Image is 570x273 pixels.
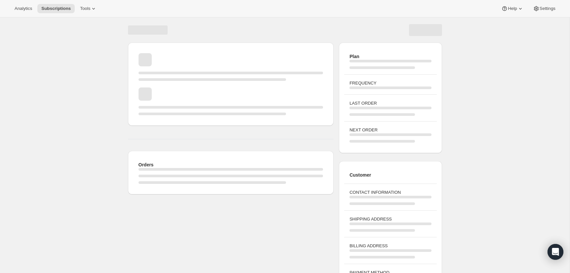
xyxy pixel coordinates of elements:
[508,6,517,11] span: Help
[349,243,431,249] h3: BILLING ADDRESS
[80,6,90,11] span: Tools
[76,4,101,13] button: Tools
[41,6,71,11] span: Subscriptions
[37,4,75,13] button: Subscriptions
[548,244,563,260] div: Open Intercom Messenger
[349,80,431,86] h3: FREQUENCY
[349,100,431,107] h3: LAST ORDER
[497,4,527,13] button: Help
[349,53,431,60] h2: Plan
[529,4,559,13] button: Settings
[11,4,36,13] button: Analytics
[349,189,431,196] h3: CONTACT INFORMATION
[349,172,431,178] h2: Customer
[15,6,32,11] span: Analytics
[349,127,431,133] h3: NEXT ORDER
[139,161,323,168] h2: Orders
[540,6,555,11] span: Settings
[349,216,431,222] h3: SHIPPING ADDRESS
